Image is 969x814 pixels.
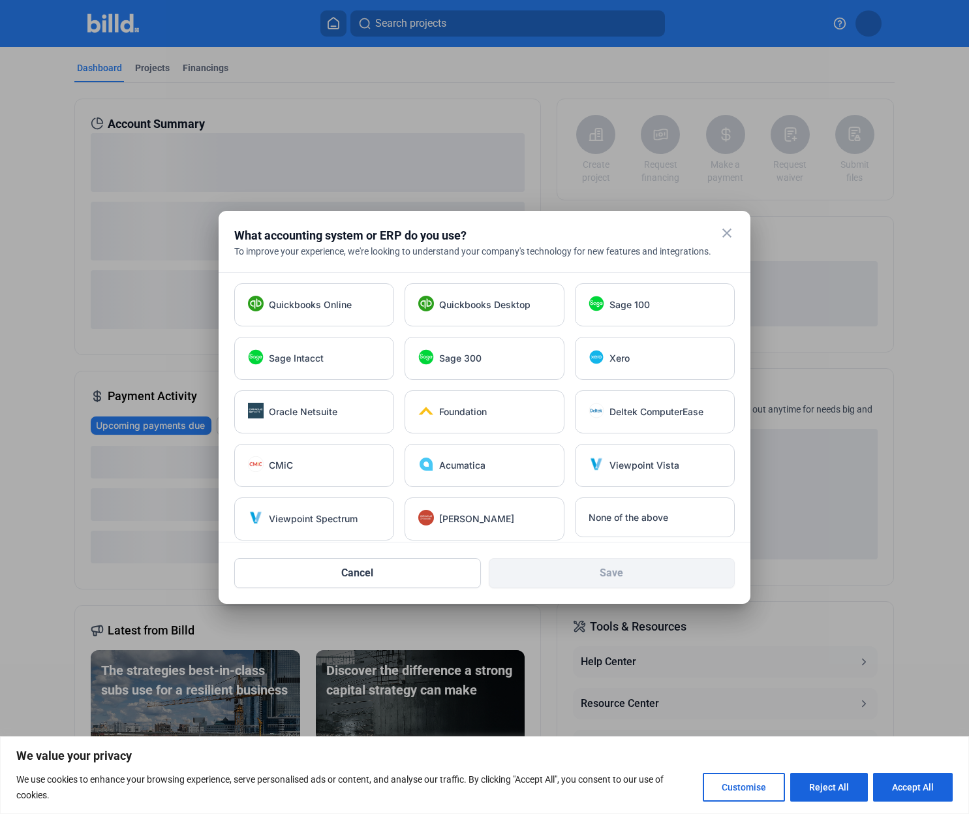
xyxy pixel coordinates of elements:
span: Sage Intacct [269,352,324,365]
span: CMiC [269,459,293,472]
button: Reject All [790,773,868,802]
span: Viewpoint Vista [609,459,679,472]
span: Acumatica [439,459,485,472]
span: Viewpoint Spectrum [269,512,358,525]
p: We value your privacy [16,748,953,764]
span: Sage 100 [609,298,650,311]
div: To improve your experience, we're looking to understand your company's technology for new feature... [234,245,735,258]
button: Accept All [873,773,953,802]
p: We use cookies to enhance your browsing experience, serve personalised ads or content, and analys... [16,772,693,803]
button: Cancel [234,558,481,588]
span: Sage 300 [439,352,482,365]
span: Xero [609,352,630,365]
span: Quickbooks Online [269,298,352,311]
mat-icon: close [719,225,735,241]
span: None of the above [589,511,668,524]
span: Deltek ComputerEase [609,405,703,418]
span: Quickbooks Desktop [439,298,531,311]
span: Foundation [439,405,487,418]
button: Customise [703,773,785,802]
span: Oracle Netsuite [269,405,337,418]
div: What accounting system or ERP do you use? [234,227,702,245]
span: [PERSON_NAME] [439,512,514,525]
button: Save [489,558,735,588]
